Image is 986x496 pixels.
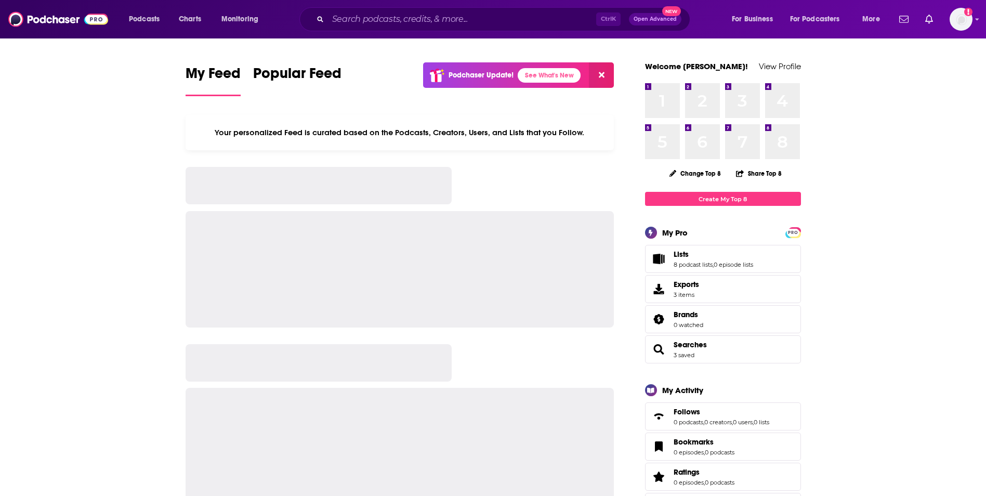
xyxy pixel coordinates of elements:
a: Charts [172,11,207,28]
a: Ratings [674,467,734,477]
a: 0 podcasts [705,479,734,486]
span: Open Advanced [634,17,677,22]
span: , [732,419,733,426]
span: , [703,419,704,426]
a: 0 users [733,419,753,426]
p: Podchaser Update! [449,71,514,80]
input: Search podcasts, credits, & more... [328,11,596,28]
a: Show notifications dropdown [895,10,913,28]
a: Popular Feed [253,64,341,96]
a: Bookmarks [674,437,734,447]
span: Brands [674,310,698,319]
span: Bookmarks [674,437,714,447]
img: User Profile [950,8,972,31]
a: Follows [674,407,769,416]
a: Brands [674,310,703,319]
div: My Pro [662,228,688,238]
button: open menu [725,11,786,28]
span: More [862,12,880,27]
a: 0 episodes [674,479,704,486]
a: 0 episode lists [714,261,753,268]
span: Exports [674,280,699,289]
span: Ratings [645,463,801,491]
button: open menu [855,11,893,28]
span: Follows [674,407,700,416]
span: , [713,261,714,268]
a: Create My Top 8 [645,192,801,206]
a: 0 episodes [674,449,704,456]
a: 0 podcasts [705,449,734,456]
span: , [704,479,705,486]
span: Bookmarks [645,433,801,461]
a: Follows [649,409,669,424]
button: Open AdvancedNew [629,13,681,25]
a: 0 podcasts [674,419,703,426]
a: Bookmarks [649,439,669,454]
span: Podcasts [129,12,160,27]
a: Ratings [649,469,669,484]
button: Show profile menu [950,8,972,31]
a: Searches [674,340,707,349]
button: open menu [214,11,272,28]
a: Lists [674,250,753,259]
button: open menu [783,11,855,28]
div: My Activity [662,385,703,395]
span: Logged in as SKnebels [950,8,972,31]
a: Searches [649,342,669,357]
span: Charts [179,12,201,27]
a: 3 saved [674,351,694,359]
span: PRO [787,229,799,237]
span: 3 items [674,291,699,298]
a: 0 lists [754,419,769,426]
span: , [704,449,705,456]
span: , [753,419,754,426]
a: 0 creators [704,419,732,426]
span: Popular Feed [253,64,341,88]
span: For Business [732,12,773,27]
span: Ratings [674,467,700,477]
div: Search podcasts, credits, & more... [309,7,700,31]
span: Lists [645,245,801,273]
button: Share Top 8 [735,163,782,184]
a: Lists [649,252,669,266]
a: My Feed [186,64,241,96]
a: View Profile [759,61,801,71]
span: Brands [645,305,801,333]
a: 0 watched [674,321,703,329]
span: New [662,6,681,16]
span: Follows [645,402,801,430]
a: 8 podcast lists [674,261,713,268]
a: Exports [645,275,801,303]
span: Searches [645,335,801,363]
button: Change Top 8 [663,167,728,180]
span: Exports [649,282,669,296]
a: PRO [787,228,799,236]
div: Your personalized Feed is curated based on the Podcasts, Creators, Users, and Lists that you Follow. [186,115,614,150]
a: Brands [649,312,669,327]
a: Welcome [PERSON_NAME]! [645,61,748,71]
button: open menu [122,11,173,28]
span: Lists [674,250,689,259]
a: Show notifications dropdown [921,10,937,28]
span: For Podcasters [790,12,840,27]
span: My Feed [186,64,241,88]
img: Podchaser - Follow, Share and Rate Podcasts [8,9,108,29]
span: Monitoring [221,12,258,27]
a: See What's New [518,68,581,83]
svg: Add a profile image [964,8,972,16]
span: Ctrl K [596,12,621,26]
